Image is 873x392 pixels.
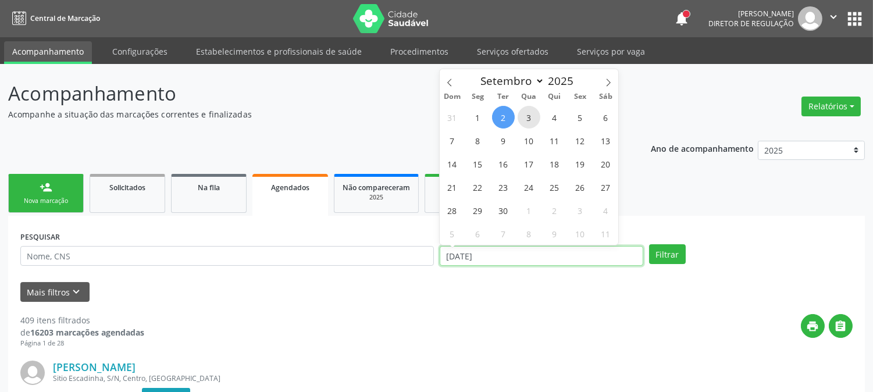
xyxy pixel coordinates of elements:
[567,93,593,101] span: Sex
[543,222,566,245] span: Outubro 9, 2025
[20,326,144,338] div: de
[827,10,840,23] i: 
[441,106,464,129] span: Agosto 31, 2025
[70,286,83,298] i: keyboard_arrow_down
[492,129,515,152] span: Setembro 9, 2025
[53,361,136,373] a: [PERSON_NAME]
[708,9,794,19] div: [PERSON_NAME]
[440,246,643,266] input: Selecione um intervalo
[30,327,144,338] strong: 16203 marcações agendadas
[492,152,515,175] span: Setembro 16, 2025
[569,129,591,152] span: Setembro 12, 2025
[543,152,566,175] span: Setembro 18, 2025
[20,282,90,302] button: Mais filtroskeyboard_arrow_down
[569,176,591,198] span: Setembro 26, 2025
[829,314,853,338] button: 
[594,176,617,198] span: Setembro 27, 2025
[441,176,464,198] span: Setembro 21, 2025
[801,314,825,338] button: print
[466,152,489,175] span: Setembro 15, 2025
[343,183,410,193] span: Não compareceram
[593,93,618,101] span: Sáb
[518,199,540,222] span: Outubro 1, 2025
[271,183,309,193] span: Agendados
[109,183,145,193] span: Solicitados
[569,41,653,62] a: Serviços por vaga
[382,41,457,62] a: Procedimentos
[835,320,847,333] i: 
[491,93,516,101] span: Ter
[594,106,617,129] span: Setembro 6, 2025
[433,193,491,202] div: 2025
[543,106,566,129] span: Setembro 4, 2025
[594,222,617,245] span: Outubro 11, 2025
[569,222,591,245] span: Outubro 10, 2025
[516,93,542,101] span: Qua
[466,199,489,222] span: Setembro 29, 2025
[518,106,540,129] span: Setembro 3, 2025
[40,181,52,194] div: person_add
[518,222,540,245] span: Outubro 8, 2025
[651,141,754,155] p: Ano de acompanhamento
[17,197,75,205] div: Nova marcação
[518,129,540,152] span: Setembro 10, 2025
[441,152,464,175] span: Setembro 14, 2025
[469,41,557,62] a: Serviços ofertados
[466,176,489,198] span: Setembro 22, 2025
[188,41,370,62] a: Estabelecimentos e profissionais de saúde
[594,199,617,222] span: Outubro 4, 2025
[343,193,410,202] div: 2025
[569,199,591,222] span: Outubro 3, 2025
[466,222,489,245] span: Outubro 6, 2025
[492,199,515,222] span: Setembro 30, 2025
[594,129,617,152] span: Setembro 13, 2025
[543,129,566,152] span: Setembro 11, 2025
[440,93,465,101] span: Dom
[441,129,464,152] span: Setembro 7, 2025
[8,79,608,108] p: Acompanhamento
[465,93,491,101] span: Seg
[674,10,690,27] button: notifications
[466,106,489,129] span: Setembro 1, 2025
[30,13,100,23] span: Central de Marcação
[20,246,434,266] input: Nome, CNS
[649,244,686,264] button: Filtrar
[198,183,220,193] span: Na fila
[543,176,566,198] span: Setembro 25, 2025
[518,176,540,198] span: Setembro 24, 2025
[594,152,617,175] span: Setembro 20, 2025
[544,73,583,88] input: Year
[475,73,545,89] select: Month
[798,6,822,31] img: img
[20,338,144,348] div: Página 1 de 28
[801,97,861,116] button: Relatórios
[8,108,608,120] p: Acompanhe a situação das marcações correntes e finalizadas
[822,6,845,31] button: 
[8,9,100,28] a: Central de Marcação
[466,129,489,152] span: Setembro 8, 2025
[543,199,566,222] span: Outubro 2, 2025
[708,19,794,28] span: Diretor de regulação
[20,314,144,326] div: 409 itens filtrados
[20,228,60,246] label: PESQUISAR
[518,152,540,175] span: Setembro 17, 2025
[569,152,591,175] span: Setembro 19, 2025
[807,320,819,333] i: print
[104,41,176,62] a: Configurações
[569,106,591,129] span: Setembro 5, 2025
[53,373,678,383] div: Sitio Escadinha, S/N, Centro, [GEOGRAPHIC_DATA]
[492,106,515,129] span: Setembro 2, 2025
[492,222,515,245] span: Outubro 7, 2025
[441,222,464,245] span: Outubro 5, 2025
[541,93,567,101] span: Qui
[441,199,464,222] span: Setembro 28, 2025
[492,176,515,198] span: Setembro 23, 2025
[845,9,865,29] button: apps
[4,41,92,64] a: Acompanhamento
